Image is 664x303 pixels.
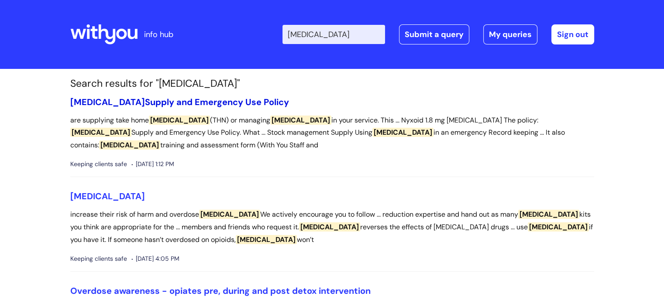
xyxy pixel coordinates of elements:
a: Submit a query [399,24,469,44]
a: [MEDICAL_DATA] [70,191,145,202]
a: My queries [483,24,537,44]
span: [MEDICAL_DATA] [270,116,331,125]
span: [MEDICAL_DATA] [518,210,579,219]
span: [MEDICAL_DATA] [372,128,433,137]
span: [MEDICAL_DATA] [70,96,145,108]
span: [DATE] 1:12 PM [131,159,174,170]
span: Keeping clients safe [70,159,127,170]
div: | - [282,24,594,44]
p: info hub [144,27,173,41]
span: [DATE] 4:05 PM [131,253,179,264]
span: [MEDICAL_DATA] [149,116,210,125]
span: Keeping clients safe [70,253,127,264]
input: Search [282,25,385,44]
span: [MEDICAL_DATA] [236,235,297,244]
span: [MEDICAL_DATA] [99,140,160,150]
span: [MEDICAL_DATA] [70,128,131,137]
a: Overdose awareness - opiates pre, during and post detox intervention [70,285,371,296]
span: [MEDICAL_DATA] [299,222,360,232]
h1: Search results for "[MEDICAL_DATA]" [70,78,594,90]
a: [MEDICAL_DATA]Supply and Emergency Use Policy [70,96,289,108]
p: are supplying take home (THN) or managing in your service. This ... Nyxoid 1.8 mg [MEDICAL_DATA] ... [70,114,594,152]
span: [MEDICAL_DATA] [528,222,589,232]
span: [MEDICAL_DATA] [199,210,260,219]
p: increase their risk of harm and overdose We actively encourage you to follow ... reduction expert... [70,208,594,246]
a: Sign out [551,24,594,44]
